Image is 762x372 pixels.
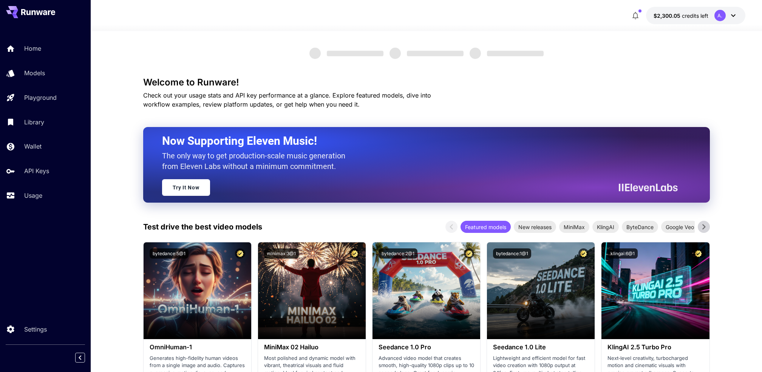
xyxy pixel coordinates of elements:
[493,344,589,351] h3: Seedance 1.0 Lite
[24,44,41,53] p: Home
[162,150,351,172] p: The only way to get production-scale music generation from Eleven Labs without a minimum commitment.
[24,325,47,334] p: Settings
[150,344,245,351] h3: OmniHuman‑1
[144,242,251,339] img: alt
[601,242,709,339] img: alt
[461,221,511,233] div: Featured models
[607,344,703,351] h3: KlingAI 2.5 Turbo Pro
[661,223,699,231] span: Google Veo
[162,134,672,148] h2: Now Supporting Eleven Music!
[514,223,556,231] span: New releases
[622,221,658,233] div: ByteDance
[143,77,710,88] h3: Welcome to Runware!
[379,344,474,351] h3: Seedance 1.0 Pro
[693,248,703,259] button: Certified Model – Vetted for best performance and includes a commercial license.
[714,10,726,21] div: A.
[81,351,91,364] div: Collapse sidebar
[559,221,589,233] div: MiniMax
[682,12,708,19] span: credits left
[592,223,619,231] span: KlingAI
[150,248,189,259] button: bytedance:5@1
[24,166,49,175] p: API Keys
[372,242,480,339] img: alt
[264,248,299,259] button: minimax:3@1
[24,93,57,102] p: Playground
[264,344,360,351] h3: MiniMax 02 Hailuo
[461,223,511,231] span: Featured models
[487,242,595,339] img: alt
[514,221,556,233] div: New releases
[235,248,245,259] button: Certified Model – Vetted for best performance and includes a commercial license.
[493,248,531,259] button: bytedance:1@1
[379,248,417,259] button: bytedance:2@1
[592,221,619,233] div: KlingAI
[24,191,42,200] p: Usage
[24,118,44,127] p: Library
[464,248,474,259] button: Certified Model – Vetted for best performance and includes a commercial license.
[24,68,45,77] p: Models
[258,242,366,339] img: alt
[162,179,210,196] a: Try It Now
[607,248,638,259] button: klingai:6@1
[75,353,85,363] button: Collapse sidebar
[654,12,682,19] span: $2,300.05
[661,221,699,233] div: Google Veo
[646,7,745,24] button: $2,300.04797A.
[24,142,42,151] p: Wallet
[578,248,589,259] button: Certified Model – Vetted for best performance and includes a commercial license.
[559,223,589,231] span: MiniMax
[654,12,708,20] div: $2,300.04797
[622,223,658,231] span: ByteDance
[349,248,360,259] button: Certified Model – Vetted for best performance and includes a commercial license.
[143,221,262,232] p: Test drive the best video models
[143,91,431,108] span: Check out your usage stats and API key performance at a glance. Explore featured models, dive int...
